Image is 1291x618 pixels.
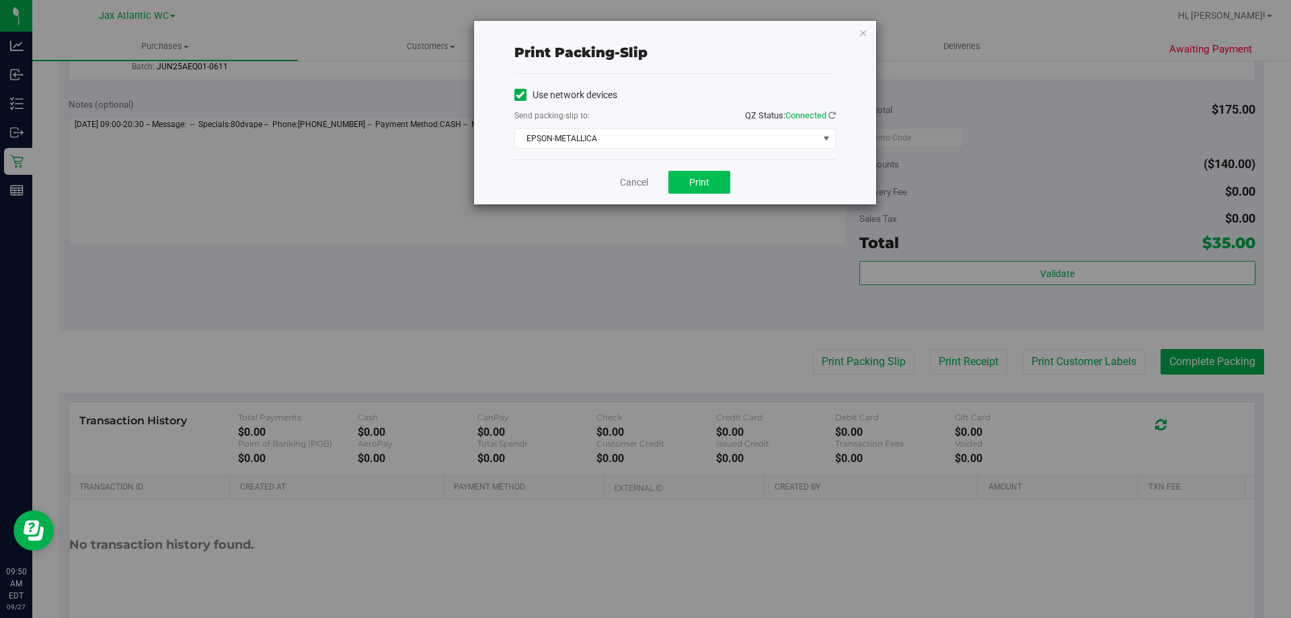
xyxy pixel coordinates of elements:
span: Print packing-slip [514,44,648,61]
span: EPSON-METALLICA [515,129,818,148]
button: Print [668,171,730,194]
span: select [818,129,834,148]
iframe: Resource center [13,510,54,551]
label: Use network devices [514,88,617,102]
label: Send packing-slip to: [514,110,590,122]
a: Cancel [620,176,648,190]
span: Connected [785,110,826,120]
span: QZ Status: [745,110,836,120]
span: Print [689,177,709,188]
